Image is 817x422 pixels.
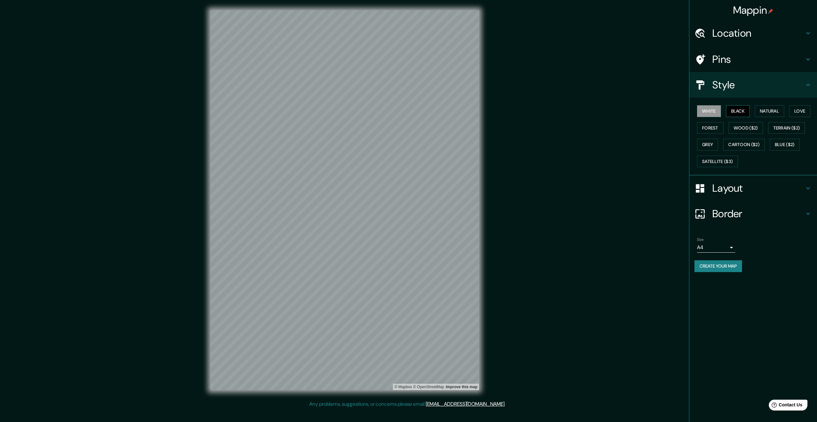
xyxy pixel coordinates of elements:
[768,122,805,134] button: Terrain ($2)
[506,400,506,408] div: .
[712,207,804,220] h4: Border
[689,72,817,98] div: Style
[689,20,817,46] div: Location
[712,27,804,40] h4: Location
[689,175,817,201] div: Layout
[413,385,444,389] a: OpenStreetMap
[506,400,508,408] div: .
[768,9,773,14] img: pin-icon.png
[697,242,735,253] div: A4
[697,139,718,151] button: Grey
[712,78,804,91] h4: Style
[712,53,804,66] h4: Pins
[689,201,817,226] div: Border
[760,397,810,415] iframe: Help widget launcher
[697,105,721,117] button: White
[394,385,412,389] a: Mapbox
[309,400,506,408] p: Any problems, suggestions, or concerns please email .
[210,10,479,390] canvas: Map
[770,139,800,151] button: Blue ($2)
[689,47,817,72] div: Pins
[712,182,804,195] h4: Layout
[729,122,763,134] button: Wood ($2)
[694,260,742,272] button: Create your map
[723,139,765,151] button: Cartoon ($2)
[697,237,704,242] label: Size
[697,156,738,167] button: Satellite ($3)
[755,105,784,117] button: Natural
[733,4,774,17] h4: Mappin
[446,385,477,389] a: Map feedback
[426,401,505,407] a: [EMAIL_ADDRESS][DOMAIN_NAME]
[789,105,810,117] button: Love
[697,122,723,134] button: Forest
[726,105,750,117] button: Black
